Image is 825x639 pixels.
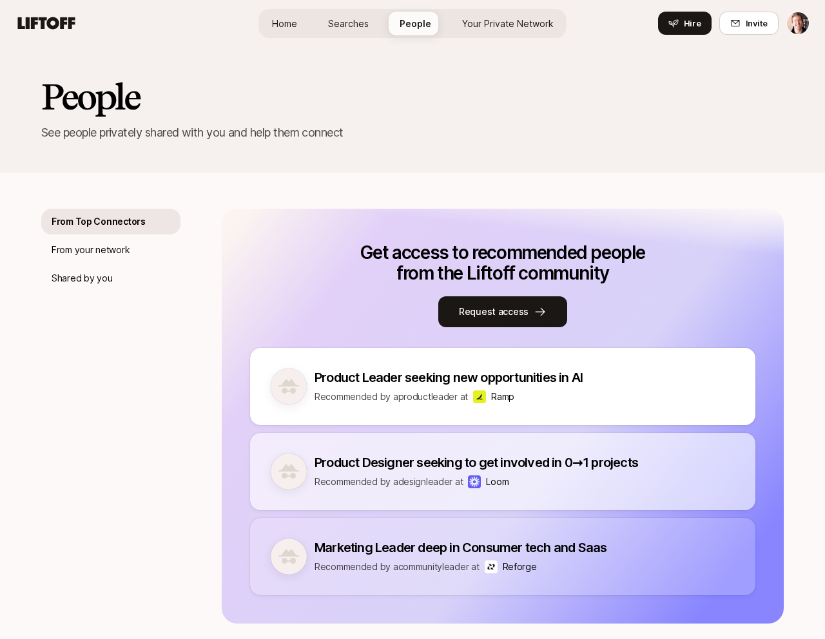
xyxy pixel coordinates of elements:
p: Recommended by a design leader at [315,474,463,490]
p: Reforge [503,559,537,575]
p: Marketing Leader deep in Consumer tech and Saas [315,539,607,557]
p: Recommended by a product leader at [315,389,468,405]
img: Ramp [473,390,486,403]
p: From Top Connectors [52,214,146,229]
img: Reforge [485,560,498,573]
p: Ramp [491,389,514,405]
p: Loom [486,474,509,490]
p: Get access to recommended people from the Liftoff community [345,242,661,283]
span: People [400,17,431,30]
a: Home [262,12,307,35]
p: See people privately shared with you and help them connect [41,124,784,142]
p: Product Designer seeking to get involved in 0→1 projects [315,453,638,472]
p: Recommended by a community leader at [315,559,480,575]
a: Searches [318,12,379,35]
a: Your Private Network [452,12,564,35]
p: Shared by you [52,271,112,286]
a: People [389,12,442,35]
span: Hire [684,17,701,30]
span: Home [272,17,297,30]
p: Product Leader seeking new opportunities in AI [315,368,583,386]
button: Hire [658,12,712,35]
img: Jasper Story [787,12,809,34]
button: Request access [438,296,567,327]
button: Jasper Story [786,12,810,35]
p: From your network [52,242,130,258]
span: Invite [746,17,768,30]
span: Your Private Network [462,17,554,30]
button: Invite [719,12,779,35]
img: Loom [468,475,481,488]
span: Searches [328,17,369,30]
h2: People [41,77,784,116]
